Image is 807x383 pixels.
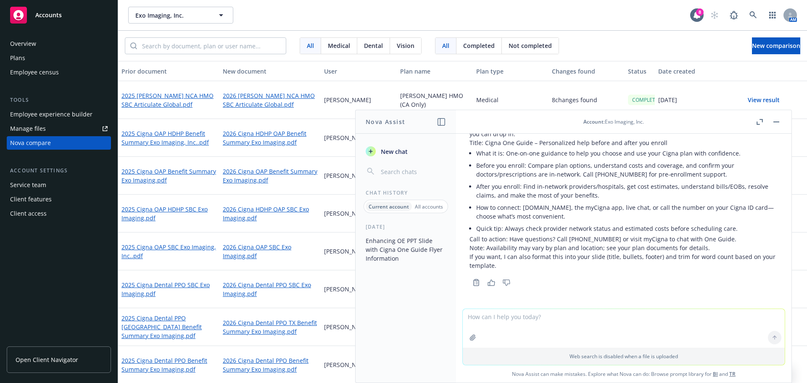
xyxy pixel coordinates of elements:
p: [PERSON_NAME] [324,95,371,104]
p: [PERSON_NAME] [324,360,371,369]
button: Thumbs down [500,277,513,288]
button: Status [625,61,655,81]
div: [DATE] [356,223,456,230]
div: [PERSON_NAME] HMO (CA Only) [397,81,473,119]
a: 2026 Cigna Dental PPO Benefit Summary Exo Imaging.pdf [223,356,317,374]
span: Account [583,118,604,125]
a: 2025 Cigna Dental PPO Benefit Summary Exo Imaging.pdf [121,356,216,374]
a: Overview [7,37,111,50]
div: 8 [696,8,704,16]
button: Plan type [473,61,549,81]
li: Quick tip: Always check provider network status and estimated costs before scheduling care. [476,222,778,235]
a: Client access [7,207,111,220]
a: BI [713,370,718,378]
li: Before you enroll: Compare plan options, understand costs and coverage, and confirm your doctors/... [476,159,778,180]
div: Plan type [476,67,546,76]
div: Client features [10,193,52,206]
button: Date created [655,61,731,81]
div: Overview [10,37,36,50]
span: Exo Imaging, Inc. [135,11,208,20]
a: Search [745,7,762,24]
div: Medical [473,81,549,119]
p: [PERSON_NAME] [324,285,371,293]
svg: Search [130,42,137,49]
a: Employee census [7,66,111,79]
button: Plan name [397,61,473,81]
div: COMPLETED [628,95,666,105]
p: If you want, I can also format this into your slide (title, bullets, footer) and trim for word co... [469,252,778,270]
p: [DATE] [658,95,677,104]
a: Report a Bug [725,7,742,24]
a: Employee experience builder [7,108,111,121]
p: [PERSON_NAME] [324,247,371,256]
div: Chat History [356,189,456,196]
div: Status [628,67,651,76]
p: [PERSON_NAME] [324,133,371,142]
div: Plans [10,51,25,65]
a: 2026 Cigna OAP SBC Exo Imaging.pdf [223,243,317,260]
a: 2026 Cigna HDHP OAP SBC Exo Imaging.pdf [223,205,317,222]
button: Enhancing OE PPT Slide with Cigna One Guide Flyer Information [362,234,449,265]
div: Changes found [552,67,621,76]
span: New chat [379,147,408,156]
a: 2025 Cigna OAP HDHP SBC Exo Imaging.pdf [121,205,216,222]
p: 8 changes found [552,95,597,104]
a: Client features [7,193,111,206]
div: Date created [658,67,728,76]
span: Completed [463,41,495,50]
h1: Nova Assist [366,117,405,126]
div: Nova compare [10,136,51,150]
div: Prior document [121,67,216,76]
a: 2025 [PERSON_NAME] NCA HMO SBC Articulate Global.pdf [121,91,216,109]
a: 2025 Cigna OAP Benefit Summary Exo Imaging.pdf [121,167,216,185]
span: New comparison [752,42,800,50]
input: Search chats [379,166,446,177]
a: Nova compare [7,136,111,150]
p: Title: Cigna One Guide – Personalized help before and after you enroll [469,138,778,147]
p: [PERSON_NAME] [324,171,371,180]
button: New comparison [752,37,800,54]
span: All [307,41,314,50]
button: Exo Imaging, Inc. [128,7,233,24]
a: Service team [7,178,111,192]
a: Manage files [7,122,111,135]
a: TR [729,370,736,378]
a: Start snowing [706,7,723,24]
svg: Copy to clipboard [472,279,480,286]
li: How to connect: [DOMAIN_NAME], the myCigna app, live chat, or call the number on your Cigna ID ca... [476,201,778,222]
a: 2026 Cigna HDHP OAP Benefit Summary Exo Imaging.pdf [223,129,317,147]
a: 2026 Cigna Dental PPO SBC Exo Imaging.pdf [223,280,317,298]
button: New chat [362,144,449,159]
a: 2026 Cigna OAP Benefit Summary Exo Imaging.pdf [223,167,317,185]
div: Employee census [10,66,59,79]
a: 2026 [PERSON_NAME] NCA HMO SBC Articulate Global.pdf [223,91,317,109]
div: : Exo Imaging, Inc. [583,118,644,125]
button: New document [219,61,321,81]
a: 2025 Cigna Dental PPO [GEOGRAPHIC_DATA] Benefit Summary Exo Imaging.pdf [121,314,216,340]
button: Prior document [118,61,219,81]
span: Open Client Navigator [16,355,78,364]
span: Accounts [35,12,62,18]
div: New document [223,67,317,76]
a: Accounts [7,3,111,27]
p: [PERSON_NAME] [324,322,371,331]
div: User [324,67,393,76]
div: Service team [10,178,46,192]
div: Plan name [400,67,469,76]
p: Current account [369,203,409,210]
div: Tools [7,96,111,104]
button: View result [734,92,793,108]
p: Note: Availability may vary by plan and location; see your plan documents for details. [469,243,778,252]
div: Employee experience builder [10,108,92,121]
a: 2025 Cigna OAP HDHP Benefit Summary Exo Imaging, Inc..pdf [121,129,216,147]
span: All [442,41,449,50]
a: 2025 Cigna Dental PPO SBC Exo Imaging.pdf [121,280,216,298]
button: Changes found [549,61,625,81]
p: Call to action: Have questions? Call [PHONE_NUMBER] or visit myCigna to chat with One Guide. [469,235,778,243]
a: 2025 Cigna OAP SBC Exo Imaging, Inc..pdf [121,243,216,260]
span: Medical [328,41,350,50]
li: After you enroll: Find in-network providers/hospitals, get cost estimates, understand bills/EOBs,... [476,180,778,201]
button: User [321,61,397,81]
span: Nova Assist can make mistakes. Explore what Nova can do: Browse prompt library for and [459,365,788,383]
a: Plans [7,51,111,65]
